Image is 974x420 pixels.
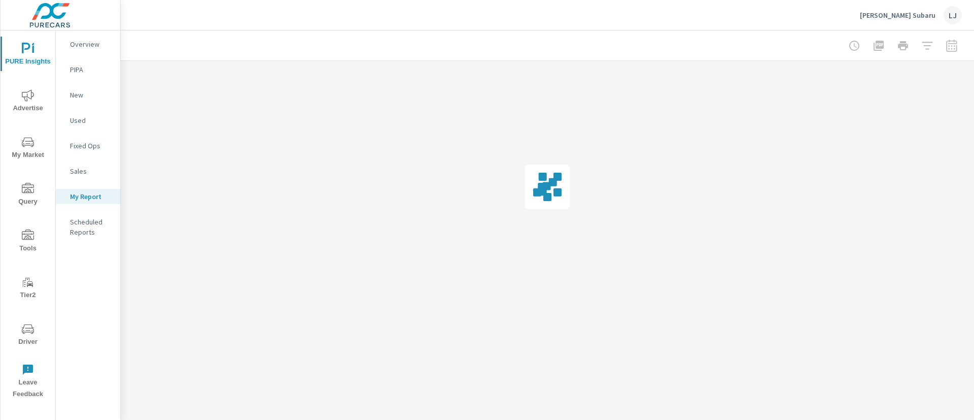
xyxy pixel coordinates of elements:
p: PIPA [70,64,112,75]
p: Overview [70,39,112,49]
span: Advertise [4,89,52,114]
p: Scheduled Reports [70,217,112,237]
p: My Report [70,191,112,202]
span: Driver [4,323,52,348]
span: Leave Feedback [4,364,52,400]
div: Fixed Ops [56,138,120,153]
span: Tools [4,230,52,254]
div: nav menu [1,30,55,404]
p: Fixed Ops [70,141,112,151]
span: Query [4,183,52,208]
span: Tier2 [4,276,52,301]
div: Used [56,113,120,128]
div: New [56,87,120,103]
p: [PERSON_NAME] Subaru [860,11,935,20]
span: PURE Insights [4,43,52,68]
p: Used [70,115,112,125]
div: My Report [56,189,120,204]
p: New [70,90,112,100]
div: Sales [56,164,120,179]
div: Overview [56,37,120,52]
p: Sales [70,166,112,176]
div: LJ [944,6,962,24]
span: My Market [4,136,52,161]
div: PIPA [56,62,120,77]
div: Scheduled Reports [56,214,120,240]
